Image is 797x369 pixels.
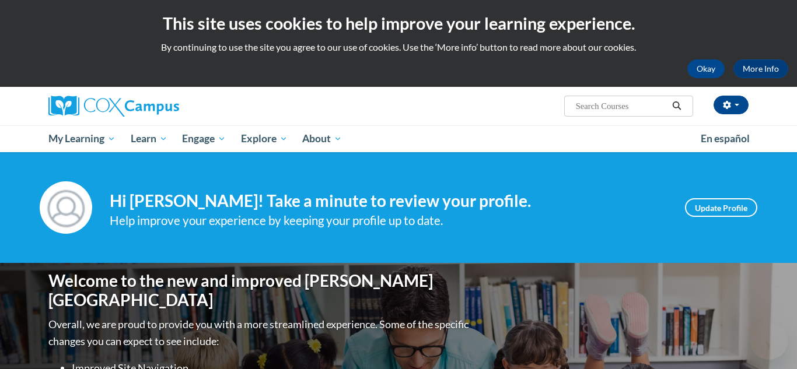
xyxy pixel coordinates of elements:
span: My Learning [48,132,116,146]
a: Engage [174,125,233,152]
a: My Learning [41,125,123,152]
iframe: Button to launch messaging window [750,322,788,360]
p: By continuing to use the site you agree to our use of cookies. Use the ‘More info’ button to read... [9,41,788,54]
h2: This site uses cookies to help improve your learning experience. [9,12,788,35]
img: Profile Image [40,181,92,234]
span: Explore [241,132,288,146]
a: Cox Campus [48,96,270,117]
a: About [295,125,350,152]
h4: Hi [PERSON_NAME]! Take a minute to review your profile. [110,191,667,211]
h1: Welcome to the new and improved [PERSON_NAME][GEOGRAPHIC_DATA] [48,271,471,310]
span: About [302,132,342,146]
button: Search [668,99,686,113]
div: Help improve your experience by keeping your profile up to date. [110,211,667,230]
button: Account Settings [714,96,749,114]
p: Overall, we are proud to provide you with a more streamlined experience. Some of the specific cha... [48,316,471,350]
a: Learn [123,125,175,152]
img: Cox Campus [48,96,179,117]
a: Update Profile [685,198,757,217]
button: Okay [687,59,725,78]
input: Search Courses [575,99,668,113]
a: More Info [733,59,788,78]
div: Main menu [31,125,766,152]
a: En español [693,126,757,151]
span: Learn [131,132,167,146]
span: Engage [182,132,226,146]
span: En español [701,132,750,145]
a: Explore [233,125,295,152]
